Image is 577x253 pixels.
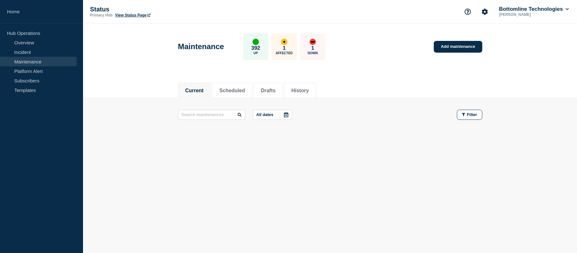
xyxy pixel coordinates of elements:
[219,88,245,94] button: Scheduled
[185,88,204,94] button: Current
[283,45,285,51] p: 1
[90,6,217,13] p: Status
[498,6,570,12] button: Bottomline Technologies
[251,45,260,51] p: 392
[253,110,292,120] button: All dates
[178,42,224,51] h1: Maintenance
[90,13,112,17] p: Primary Hub
[461,5,474,18] button: Support
[308,51,318,55] p: Down
[457,110,482,120] button: Filter
[434,41,482,53] a: Add maintenance
[178,110,245,120] input: Search maintenances
[310,39,316,45] div: down
[478,5,491,18] button: Account settings
[253,39,259,45] div: up
[115,13,150,17] a: View Status Page
[261,88,275,94] button: Drafts
[498,12,564,17] p: [PERSON_NAME]
[281,39,287,45] div: affected
[253,51,258,55] p: Up
[311,45,314,51] p: 1
[256,112,273,117] p: All dates
[276,51,292,55] p: Affected
[467,112,477,117] span: Filter
[291,88,309,94] button: History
